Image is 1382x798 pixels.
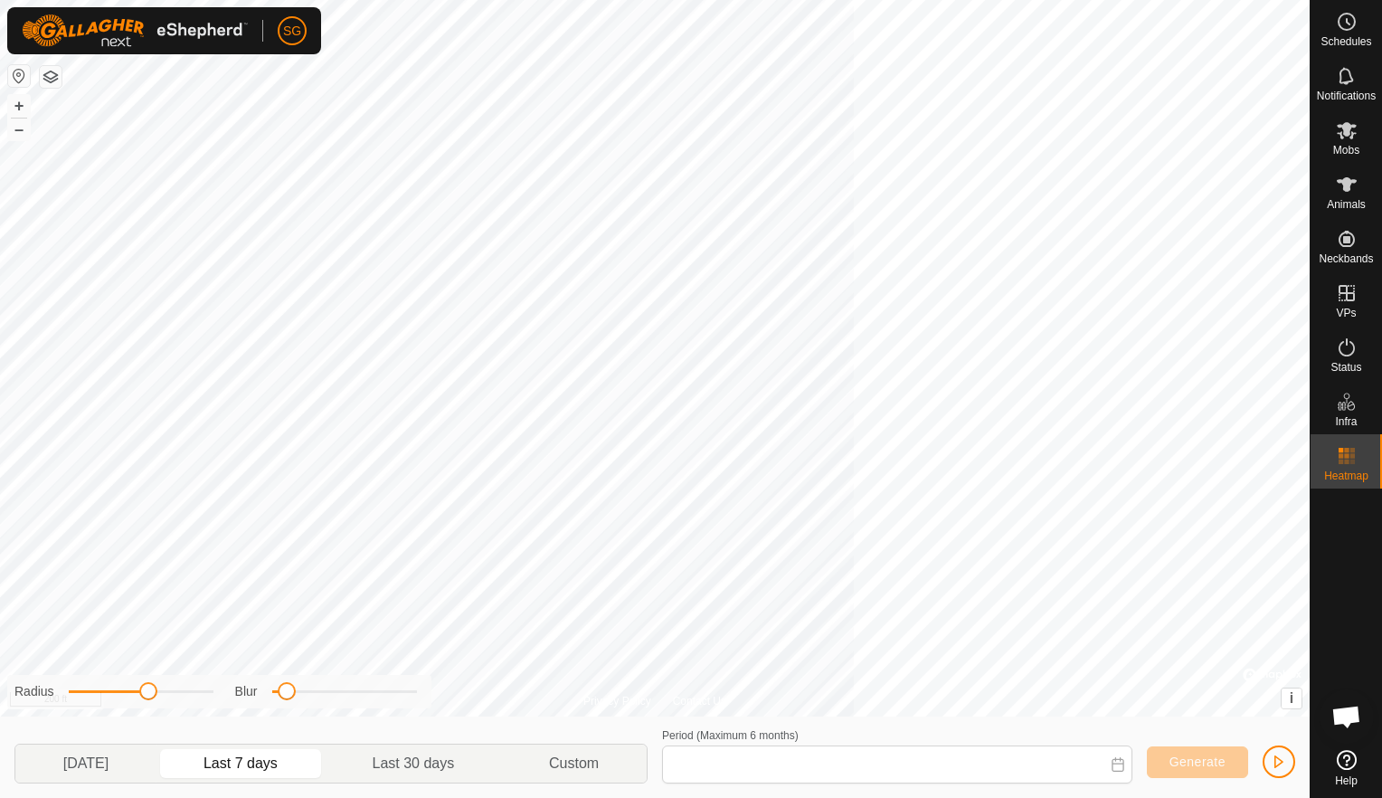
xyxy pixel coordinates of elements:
button: + [8,95,30,117]
span: Heatmap [1324,470,1368,481]
img: Gallagher Logo [22,14,248,47]
span: Status [1330,362,1361,373]
button: i [1282,689,1302,708]
span: Neckbands [1319,253,1373,264]
label: Blur [235,682,258,701]
span: Last 7 days [204,753,278,774]
div: Open chat [1320,689,1374,744]
label: Period (Maximum 6 months) [662,729,799,742]
a: Contact Us [673,693,726,709]
span: [DATE] [63,753,109,774]
span: Custom [549,753,599,774]
span: Animals [1327,199,1366,210]
button: Map Layers [40,66,62,88]
a: Privacy Policy [583,693,651,709]
span: SG [283,22,301,41]
span: Generate [1169,755,1226,769]
span: VPs [1336,308,1356,318]
label: Radius [14,682,54,701]
span: Help [1335,775,1358,786]
span: Notifications [1317,90,1376,101]
button: – [8,119,30,140]
span: Last 30 days [373,753,455,774]
span: Mobs [1333,145,1359,156]
button: Generate [1147,746,1248,778]
span: Infra [1335,416,1357,427]
button: Reset Map [8,65,30,87]
a: Help [1311,743,1382,793]
span: Schedules [1320,36,1371,47]
span: i [1290,690,1293,706]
